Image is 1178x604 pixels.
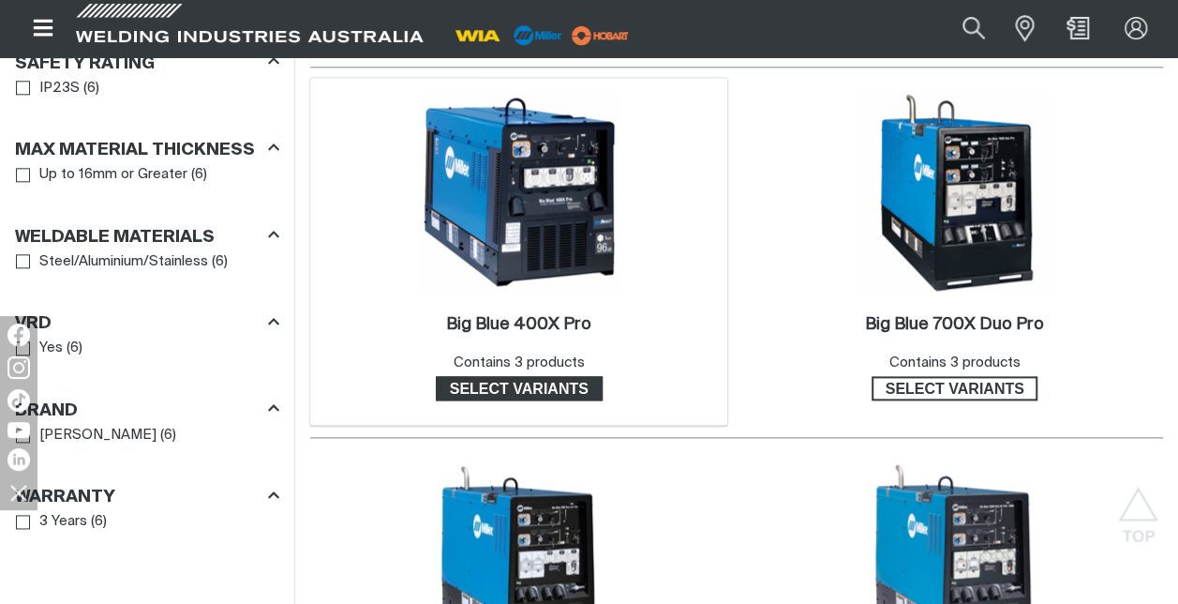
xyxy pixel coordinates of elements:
[436,376,603,400] a: Select variants of Big Blue 400X Pro
[873,376,1036,400] span: Select variants
[16,76,80,101] a: IP23S
[39,164,187,186] span: Up to 16mm or Greater
[7,324,30,346] img: Facebook
[160,425,176,446] span: ( 6 )
[39,251,208,273] span: Steel/Aluminium/Stainless
[15,310,279,336] div: VRD
[865,316,1044,333] h2: Big Blue 700X Duo Pro
[16,76,278,101] ul: Safety Rating
[16,249,278,275] ul: Weldable Materials
[438,376,601,400] span: Select variants
[872,376,1038,400] a: Select variants of Big Blue 700X Duo Pro
[7,356,30,379] img: Instagram
[16,423,157,448] a: [PERSON_NAME]
[16,336,63,361] a: Yes
[15,50,279,75] div: Safety Rating
[83,78,99,99] span: ( 6 )
[15,397,279,422] div: Brand
[16,509,278,535] ul: Warranty
[91,511,107,533] span: ( 6 )
[7,422,30,438] img: YouTube
[16,336,278,361] ul: VRD
[39,78,80,99] span: IP23S
[566,22,634,50] img: miller
[15,53,155,75] h3: Safety Rating
[15,487,115,508] h3: Warranty
[15,140,255,161] h3: Max Material Thickness
[889,353,1021,374] div: Contains 3 products
[15,227,215,249] h3: Weldable Materials
[15,400,78,422] h3: Brand
[855,92,1055,293] img: Big Blue 700X Duo Pro
[39,511,87,533] span: 3 Years
[3,476,35,508] img: hide socials
[212,251,228,273] span: ( 6 )
[942,8,1006,50] button: Search products
[7,389,30,412] img: TikTok
[7,448,30,471] img: LinkedIn
[446,314,591,336] a: Big Blue 400X Pro
[39,338,63,359] span: Yes
[865,314,1044,336] a: Big Blue 700X Duo Pro
[67,338,82,359] span: ( 6 )
[566,28,634,42] a: miller
[15,484,279,509] div: Warranty
[16,162,187,188] a: Up to 16mm or Greater
[1063,17,1093,39] a: Shopping cart (0 product(s))
[16,423,278,448] ul: Brand
[419,92,619,293] img: Big Blue 400X Pro
[16,162,278,188] ul: Max Material Thickness
[39,425,157,446] span: [PERSON_NAME]
[917,8,1005,50] input: Product name or item number...
[1117,487,1159,529] button: Scroll to top
[446,316,591,333] h2: Big Blue 400X Pro
[16,509,87,535] a: 3 Years
[15,223,279,249] div: Weldable Materials
[454,353,585,374] div: Contains 3 products
[15,137,279,162] div: Max Material Thickness
[16,249,208,275] a: Steel/Aluminium/Stainless
[15,313,52,335] h3: VRD
[191,164,207,186] span: ( 6 )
